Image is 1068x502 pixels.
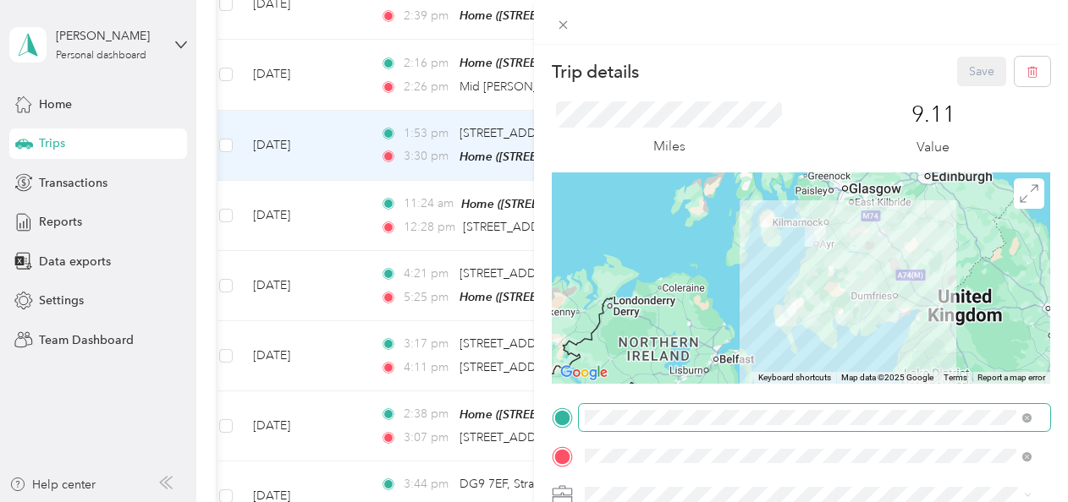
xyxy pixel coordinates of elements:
a: Terms (opens in new tab) [944,373,967,382]
iframe: Everlance-gr Chat Button Frame [973,407,1068,502]
p: Value [917,137,950,158]
a: Open this area in Google Maps (opens a new window) [556,362,612,384]
p: Trip details [552,60,639,84]
p: 9.11 [911,101,955,128]
p: Miles [653,136,685,157]
span: Map data ©2025 Google [841,373,933,382]
img: Google [556,362,612,384]
button: Keyboard shortcuts [758,372,831,384]
a: Report a map error [977,373,1045,382]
